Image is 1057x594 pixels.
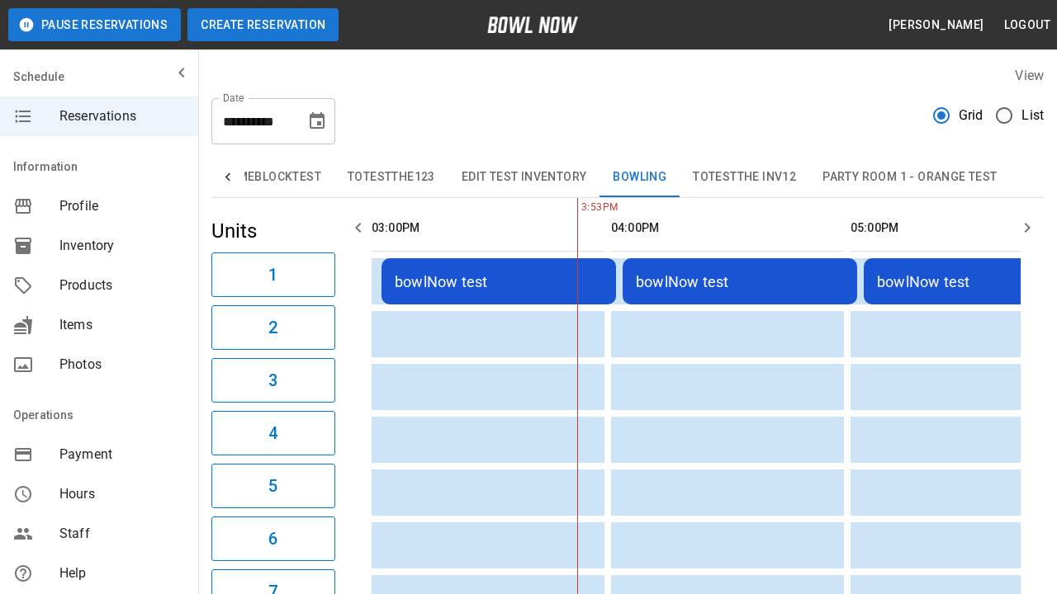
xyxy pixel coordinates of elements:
[211,305,335,350] button: 2
[8,8,181,41] button: Pause Reservations
[59,445,185,464] span: Payment
[214,158,334,197] button: TimeBlockTest
[636,273,844,290] div: bowlNow test
[268,526,277,552] h6: 6
[959,106,984,125] span: Grid
[301,105,334,138] button: Choose date, selected date is Sep 5, 2025
[211,252,335,297] button: 1
[600,158,680,197] button: Bowling
[268,473,277,499] h6: 5
[1021,106,1044,125] span: List
[487,16,578,33] img: logo
[268,262,277,288] h6: 1
[268,314,277,341] h6: 2
[334,158,448,197] button: TOTESTTHE123
[268,367,277,394] h6: 3
[882,10,990,40] button: [PERSON_NAME]
[577,200,581,216] span: 3:53PM
[59,236,185,256] span: Inventory
[59,563,185,583] span: Help
[211,464,335,508] button: 5
[211,218,335,244] h5: Units
[448,158,600,197] button: Edit Test Inventory
[59,106,185,126] span: Reservations
[187,8,339,41] button: Create Reservation
[211,358,335,403] button: 3
[59,524,185,544] span: Staff
[59,196,185,216] span: Profile
[998,10,1057,40] button: Logout
[59,355,185,375] span: Photos
[1015,68,1044,83] label: View
[211,411,335,455] button: 4
[268,420,277,446] h6: 4
[59,484,185,504] span: Hours
[395,273,603,290] div: bowlNow test
[680,158,809,197] button: TOTESTTHE INV12
[809,158,1010,197] button: Party Room 1 - Orange test
[59,315,185,335] span: Items
[59,276,185,295] span: Products
[211,516,335,561] button: 6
